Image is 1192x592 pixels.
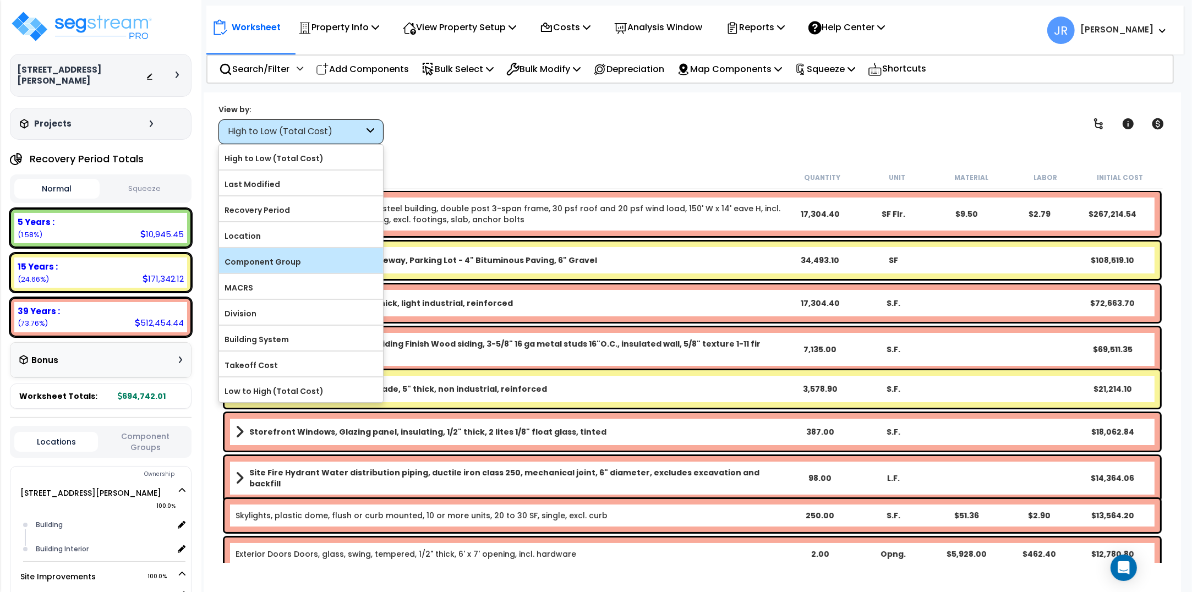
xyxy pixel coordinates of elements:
[236,338,784,360] a: Assembly Title
[228,125,364,138] div: High to Low (Total Cost)
[20,571,96,582] a: Site Improvements 100.0%
[103,430,187,453] button: Component Groups
[1076,549,1149,560] div: $12,780.80
[954,173,988,182] small: Material
[784,549,857,560] div: 2.00
[236,381,784,397] a: Assembly Title
[249,467,784,489] b: Site Fire Hydrant Water distribution piping, ductile iron class 250, mechanical joint, 6" diamete...
[219,254,383,270] label: Component Group
[316,62,409,76] p: Add Components
[1076,510,1149,521] div: $13,564.20
[784,344,857,355] div: 7,135.00
[784,473,857,484] div: 98.00
[33,518,174,531] div: Building
[805,173,841,182] small: Quantity
[102,179,188,199] button: Squeeze
[18,275,49,284] small: (24.66%)
[236,467,784,489] a: Assembly Title
[506,62,581,76] p: Bulk Modify
[32,468,191,481] div: Ownership
[857,344,930,355] div: S.F.
[249,383,547,394] b: Site Concrete Paving Slab on grade, 5" thick, non industrial, reinforced
[31,356,58,365] h3: Bonus
[422,62,494,76] p: Bulk Select
[593,62,664,76] p: Depreciation
[219,357,383,374] label: Takeoff Cost
[219,383,383,399] label: Low to High (Total Cost)
[249,426,606,437] b: Storefront Windows, Glazing panel, insulating, 1/2" thick, 2 lites 1/8" float glass, tinted
[857,473,930,484] div: L.F.
[219,305,383,322] label: Division
[219,62,289,76] p: Search/Filter
[236,203,784,225] a: Individual Item
[784,298,857,309] div: 17,304.40
[20,487,161,498] a: [STREET_ADDRESS][PERSON_NAME] 100.0%
[784,255,857,266] div: 34,493.10
[219,150,383,167] label: High to Low (Total Cost)
[219,202,383,218] label: Recovery Period
[1076,473,1149,484] div: $14,364.06
[857,209,930,220] div: SF Flr.
[236,549,576,560] a: Individual Item
[587,56,670,82] div: Depreciation
[862,56,932,83] div: Shortcuts
[140,228,184,240] div: 10,945.45
[143,273,184,284] div: 171,342.12
[236,295,784,311] a: Assembly Title
[236,253,784,268] a: Assembly Title
[249,298,513,309] b: Bldg CC Slab Slab on grade, 5" thick, light industrial, reinforced
[17,64,146,86] h3: [STREET_ADDRESS][PERSON_NAME]
[135,317,184,328] div: 512,454.44
[1076,298,1149,309] div: $72,663.70
[33,542,174,556] div: Building Interior
[857,426,930,437] div: S.F.
[10,10,153,43] img: logo_pro_r.png
[249,255,597,266] b: Site Asphalt Paving Asphalt Driveway, Parking Lot - 4" Bituminous Paving, 6" Gravel
[18,230,42,239] small: (1.58%)
[1076,255,1149,266] div: $108,519.10
[1076,344,1149,355] div: $69,511.35
[784,426,857,437] div: 387.00
[808,20,885,35] p: Help Center
[930,510,1003,521] div: $51.36
[219,331,383,348] label: Building System
[30,154,144,165] h4: Recovery Period Totals
[1097,173,1143,182] small: Initial Cost
[310,56,415,82] div: Add Components
[14,179,100,199] button: Normal
[18,319,48,328] small: (73.76%)
[34,118,72,129] h3: Projects
[540,20,590,35] p: Costs
[1076,209,1149,220] div: $267,214.54
[236,424,784,440] a: Assembly Title
[784,510,857,521] div: 250.00
[1003,549,1076,560] div: $462.40
[1076,426,1149,437] div: $18,062.84
[1080,24,1153,35] b: [PERSON_NAME]
[795,62,855,76] p: Squeeze
[249,338,784,360] b: Bldg Ext Metal Stud Wall Wood Siding Finish Wood siding, 3-5/8" 16 ga metal studs 16"O.C., insula...
[1111,555,1137,581] div: Open Intercom Messenger
[857,383,930,394] div: S.F.
[868,61,926,77] p: Shortcuts
[857,298,930,309] div: S.F.
[118,391,166,402] b: 694,742.01
[218,104,384,115] div: View by:
[677,62,782,76] p: Map Components
[19,391,97,402] span: Worksheet Totals:
[857,549,930,560] div: Opng.
[614,20,702,35] p: Analysis Window
[219,176,383,193] label: Last Modified
[232,20,281,35] p: Worksheet
[1076,383,1149,394] div: $21,214.10
[219,228,383,244] label: Location
[857,510,930,521] div: S.F.
[857,255,930,266] div: SF
[930,209,1003,220] div: $9.50
[1003,209,1076,220] div: $2.79
[930,549,1003,560] div: $5,928.00
[1003,510,1076,521] div: $2.90
[219,279,383,296] label: MACRS
[298,20,379,35] p: Property Info
[784,383,857,394] div: 3,578.90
